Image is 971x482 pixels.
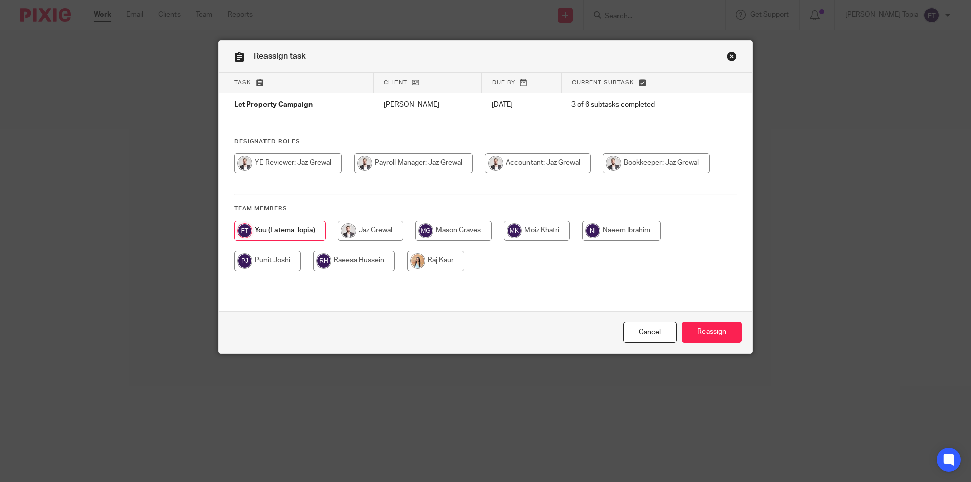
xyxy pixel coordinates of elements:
span: Let Property Campaign [234,102,313,109]
span: Due by [492,80,515,85]
input: Reassign [682,322,742,343]
a: Close this dialog window [623,322,677,343]
span: Task [234,80,251,85]
span: Current subtask [572,80,634,85]
span: Reassign task [254,52,306,60]
p: [DATE] [492,100,551,110]
h4: Designated Roles [234,138,737,146]
a: Close this dialog window [727,51,737,65]
p: [PERSON_NAME] [384,100,471,110]
td: 3 of 6 subtasks completed [561,93,709,117]
h4: Team members [234,205,737,213]
span: Client [384,80,407,85]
